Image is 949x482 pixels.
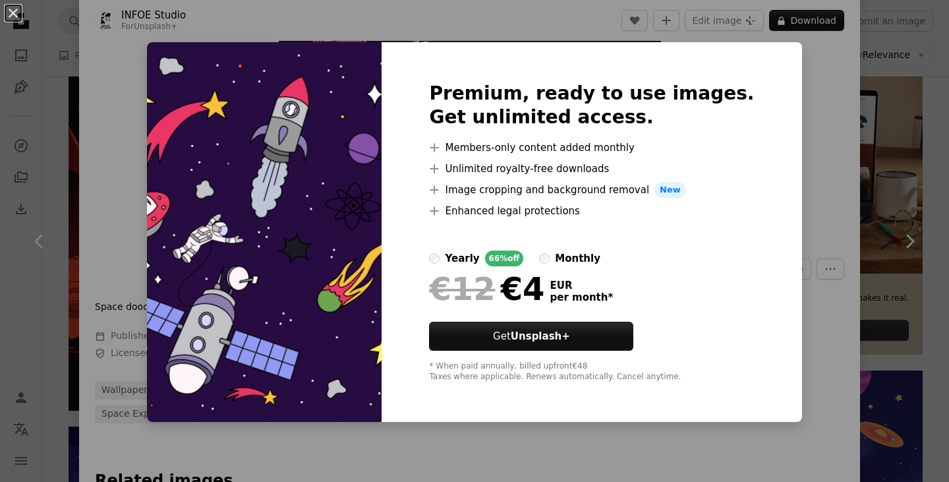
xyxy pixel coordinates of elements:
[445,251,479,266] div: yearly
[429,272,544,306] div: €4
[429,272,495,306] span: €12
[429,161,754,177] li: Unlimited royalty-free downloads
[429,361,754,382] div: * When paid annually, billed upfront €48 Taxes where applicable. Renews automatically. Cancel any...
[485,251,524,266] div: 66% off
[429,82,754,129] h2: Premium, ready to use images. Get unlimited access.
[147,42,382,422] img: premium_vector-1721829207640-7791bc00e17a
[429,253,440,264] input: yearly66%off
[550,280,613,291] span: EUR
[429,203,754,219] li: Enhanced legal protections
[429,140,754,156] li: Members-only content added monthly
[429,322,633,351] button: GetUnsplash+
[654,182,686,198] span: New
[511,330,570,342] strong: Unsplash+
[555,251,600,266] div: monthly
[429,182,754,198] li: Image cropping and background removal
[539,253,550,264] input: monthly
[550,291,613,303] span: per month *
